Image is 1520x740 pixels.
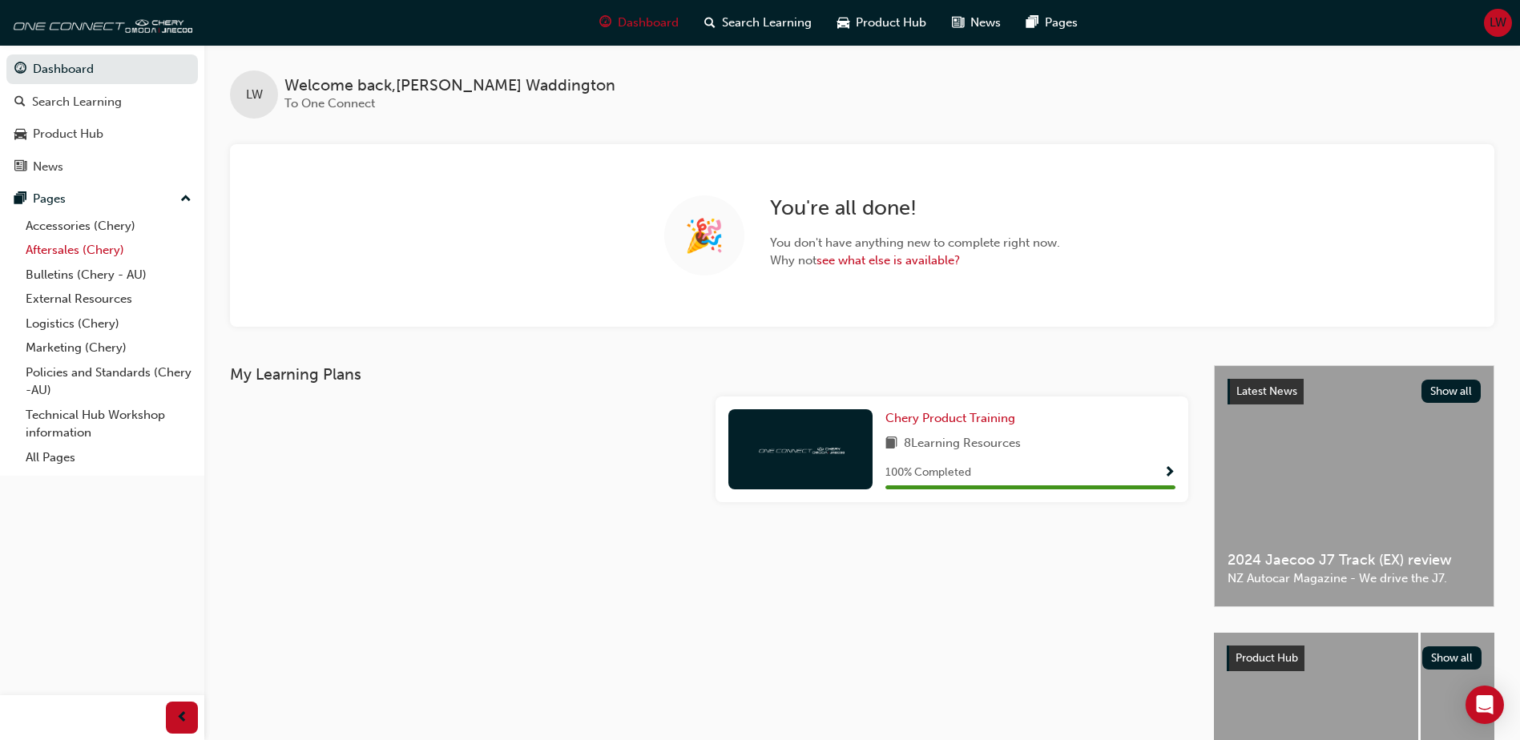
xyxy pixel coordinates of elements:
[19,214,198,239] a: Accessories (Chery)
[6,54,198,84] a: Dashboard
[885,434,897,454] span: book-icon
[14,127,26,142] span: car-icon
[180,189,192,210] span: up-icon
[618,14,679,32] span: Dashboard
[19,445,198,470] a: All Pages
[6,184,198,214] button: Pages
[33,125,103,143] div: Product Hub
[6,152,198,182] a: News
[684,227,724,245] span: 🎉
[1422,646,1482,670] button: Show all
[19,336,198,360] a: Marketing (Chery)
[1163,466,1175,481] span: Show Progress
[825,6,939,39] a: car-iconProduct Hub
[19,263,198,288] a: Bulletins (Chery - AU)
[33,158,63,176] div: News
[837,13,849,33] span: car-icon
[1163,463,1175,483] button: Show Progress
[6,119,198,149] a: Product Hub
[756,441,845,456] img: oneconnect
[19,403,198,445] a: Technical Hub Workshop information
[284,77,615,95] span: Welcome back , [PERSON_NAME] Waddington
[19,312,198,336] a: Logistics (Chery)
[770,251,1060,270] span: Why not
[691,6,825,39] a: search-iconSearch Learning
[904,434,1021,454] span: 8 Learning Resources
[952,13,964,33] span: news-icon
[1466,686,1504,724] div: Open Intercom Messenger
[1490,14,1506,32] span: LW
[722,14,812,32] span: Search Learning
[230,365,1188,384] h3: My Learning Plans
[770,234,1060,252] span: You don ' t have anything new to complete right now.
[1045,14,1078,32] span: Pages
[816,253,960,267] a: see what else is available?
[284,96,375,111] span: To One Connect
[939,6,1014,39] a: news-iconNews
[1214,365,1494,607] a: Latest NewsShow all2024 Jaecoo J7 Track (EX) reviewNZ Autocar Magazine - We drive the J7.
[19,287,198,312] a: External Resources
[6,87,198,117] a: Search Learning
[1228,569,1481,588] span: NZ Autocar Magazine - We drive the J7.
[246,86,263,104] span: LW
[1236,384,1297,398] span: Latest News
[1484,9,1512,37] button: LW
[33,190,66,208] div: Pages
[6,51,198,184] button: DashboardSearch LearningProduct HubNews
[176,708,188,728] span: prev-icon
[587,6,691,39] a: guage-iconDashboard
[1236,651,1298,665] span: Product Hub
[885,464,971,482] span: 100 % Completed
[1228,379,1481,404] a: Latest NewsShow all
[32,93,122,111] div: Search Learning
[14,160,26,175] span: news-icon
[1421,380,1482,403] button: Show all
[1228,551,1481,569] span: 2024 Jaecoo J7 Track (EX) review
[885,411,1015,425] span: Chery Product Training
[1014,6,1091,39] a: pages-iconPages
[8,6,192,38] img: oneconnect
[1227,645,1482,671] a: Product HubShow all
[19,360,198,403] a: Policies and Standards (Chery -AU)
[599,13,611,33] span: guage-icon
[885,409,1022,428] a: Chery Product Training
[856,14,926,32] span: Product Hub
[1026,13,1038,33] span: pages-icon
[770,195,1060,221] h2: You ' re all done!
[14,192,26,207] span: pages-icon
[704,13,716,33] span: search-icon
[14,62,26,77] span: guage-icon
[970,14,1001,32] span: News
[19,238,198,263] a: Aftersales (Chery)
[14,95,26,110] span: search-icon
